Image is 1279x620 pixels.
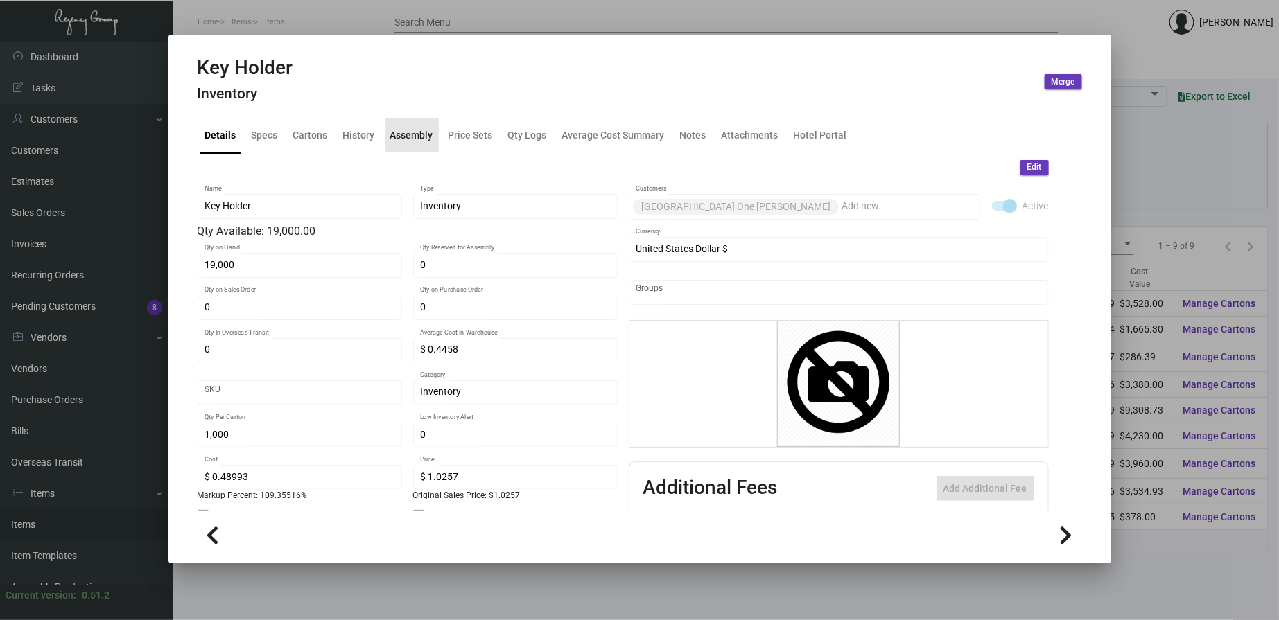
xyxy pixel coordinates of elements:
[390,127,433,142] div: Assembly
[82,588,110,603] div: 0.51.2
[636,287,1041,298] input: Add new..
[343,127,375,142] div: History
[1023,197,1049,214] span: Active
[562,127,665,142] div: Average Cost Summary
[937,476,1034,501] button: Add Additional Fee
[293,127,328,142] div: Cartons
[198,85,293,103] h4: Inventory
[198,223,618,240] div: Qty Available: 19,000.00
[6,588,76,603] div: Current version:
[794,127,847,142] div: Hotel Portal
[214,507,252,524] span: Shipping
[198,56,293,80] h2: Key Holder
[722,127,778,142] div: Attachments
[643,476,778,501] h2: Additional Fees
[508,127,547,142] div: Qty Logs
[1027,161,1042,173] span: Edit
[1052,76,1075,88] span: Merge
[252,127,278,142] div: Specs
[943,483,1027,494] span: Add Additional Fee
[1020,160,1049,175] button: Edit
[842,201,973,212] input: Add new..
[633,199,839,215] mat-chip: [GEOGRAPHIC_DATA] One [PERSON_NAME]
[449,127,493,142] div: Price Sets
[205,127,236,142] div: Details
[430,507,482,524] span: Non-sellable
[1045,74,1082,89] button: Merge
[680,127,706,142] div: Notes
